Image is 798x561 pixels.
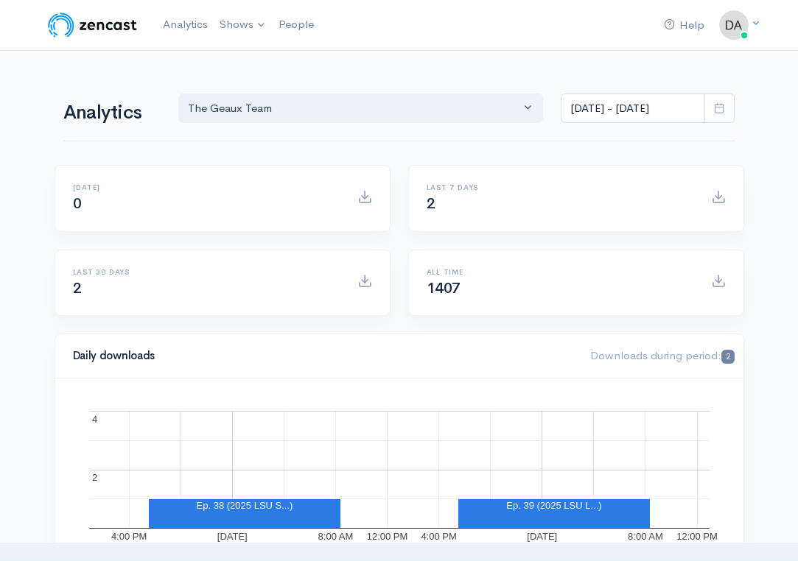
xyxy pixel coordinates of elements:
text: Ep. 38 (2025 LSU S...) [196,500,293,511]
span: 1407 [427,279,461,297]
h6: Last 7 days [427,183,693,191]
h6: [DATE] [73,183,340,191]
span: 0 [73,194,82,213]
text: 12:00 PM [676,531,718,542]
h6: All time [427,268,693,276]
h4: Daily downloads [73,350,573,362]
text: 4 [92,414,97,425]
svg: A chart. [73,396,726,543]
div: The Geaux Team [188,100,521,117]
a: Help [658,10,710,41]
span: 2 [73,279,82,297]
span: Downloads during period: [590,348,734,362]
text: [DATE] [527,531,557,542]
img: ... [719,10,749,40]
a: People [273,9,320,40]
text: Ep. 39 (2025 LSU L...) [506,500,601,511]
h6: Last 30 days [73,268,340,276]
span: 2 [427,194,435,213]
iframe: gist-messenger-bubble-iframe [748,511,783,546]
input: analytics date range selector [561,93,705,124]
h1: Analytics [63,102,161,124]
text: 8:00 AM [318,531,353,542]
text: 4:00 PM [111,531,146,542]
img: ZenCast Logo [46,10,139,40]
span: 2 [721,350,734,364]
button: The Geaux Team [178,93,544,124]
a: Shows [214,9,273,41]
text: 2 [92,472,97,483]
text: 4:00 PM [421,531,456,542]
a: Analytics [157,9,214,40]
text: [DATE] [217,531,247,542]
text: 12:00 PM [366,531,407,542]
text: 8:00 AM [628,531,663,542]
